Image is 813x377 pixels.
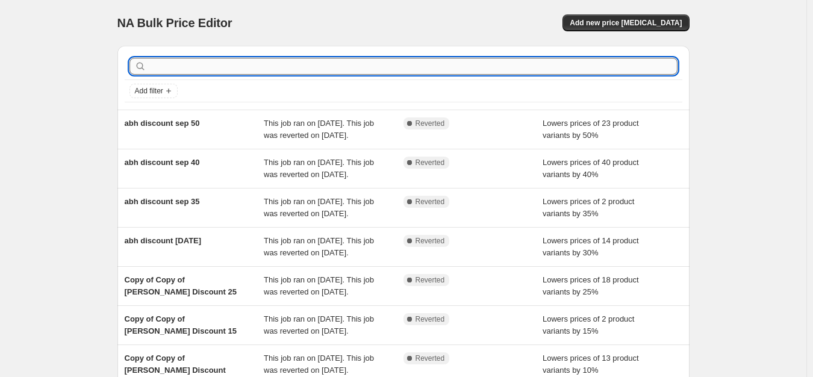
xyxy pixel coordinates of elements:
[543,314,634,335] span: Lowers prices of 2 product variants by 15%
[264,119,374,140] span: This job ran on [DATE]. This job was reverted on [DATE].
[416,197,445,207] span: Reverted
[416,158,445,167] span: Reverted
[135,86,163,96] span: Add filter
[416,119,445,128] span: Reverted
[543,197,634,218] span: Lowers prices of 2 product variants by 35%
[543,275,639,296] span: Lowers prices of 18 product variants by 25%
[264,275,374,296] span: This job ran on [DATE]. This job was reverted on [DATE].
[125,314,237,335] span: Copy of Copy of [PERSON_NAME] Discount 15
[125,275,237,296] span: Copy of Copy of [PERSON_NAME] Discount 25
[129,84,178,98] button: Add filter
[125,236,202,245] span: abh discount [DATE]
[543,158,639,179] span: Lowers prices of 40 product variants by 40%
[125,119,200,128] span: abh discount sep 50
[416,354,445,363] span: Reverted
[570,18,682,28] span: Add new price [MEDICAL_DATA]
[543,236,639,257] span: Lowers prices of 14 product variants by 30%
[125,158,200,167] span: abh discount sep 40
[416,314,445,324] span: Reverted
[543,119,639,140] span: Lowers prices of 23 product variants by 50%
[264,158,374,179] span: This job ran on [DATE]. This job was reverted on [DATE].
[125,354,226,375] span: Copy of Copy of [PERSON_NAME] Discount
[264,314,374,335] span: This job ran on [DATE]. This job was reverted on [DATE].
[264,354,374,375] span: This job ran on [DATE]. This job was reverted on [DATE].
[416,275,445,285] span: Reverted
[264,197,374,218] span: This job ran on [DATE]. This job was reverted on [DATE].
[416,236,445,246] span: Reverted
[562,14,689,31] button: Add new price [MEDICAL_DATA]
[117,16,232,30] span: NA Bulk Price Editor
[264,236,374,257] span: This job ran on [DATE]. This job was reverted on [DATE].
[125,197,200,206] span: abh discount sep 35
[543,354,639,375] span: Lowers prices of 13 product variants by 10%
